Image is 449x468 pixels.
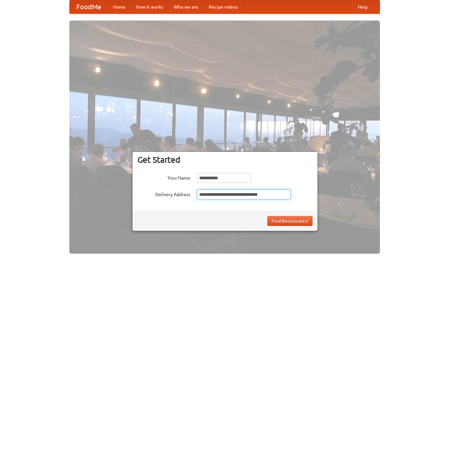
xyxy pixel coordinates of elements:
a: Help [353,0,373,14]
a: Home [108,0,131,14]
a: Recipe videos [204,0,243,14]
label: Your Name [137,173,190,181]
a: FoodMe [70,0,108,14]
a: How it works [131,0,168,14]
label: Delivery Address [137,190,190,198]
button: Find Restaurants! [267,216,313,226]
h3: Get Started [137,155,313,165]
a: Who we are [168,0,204,14]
